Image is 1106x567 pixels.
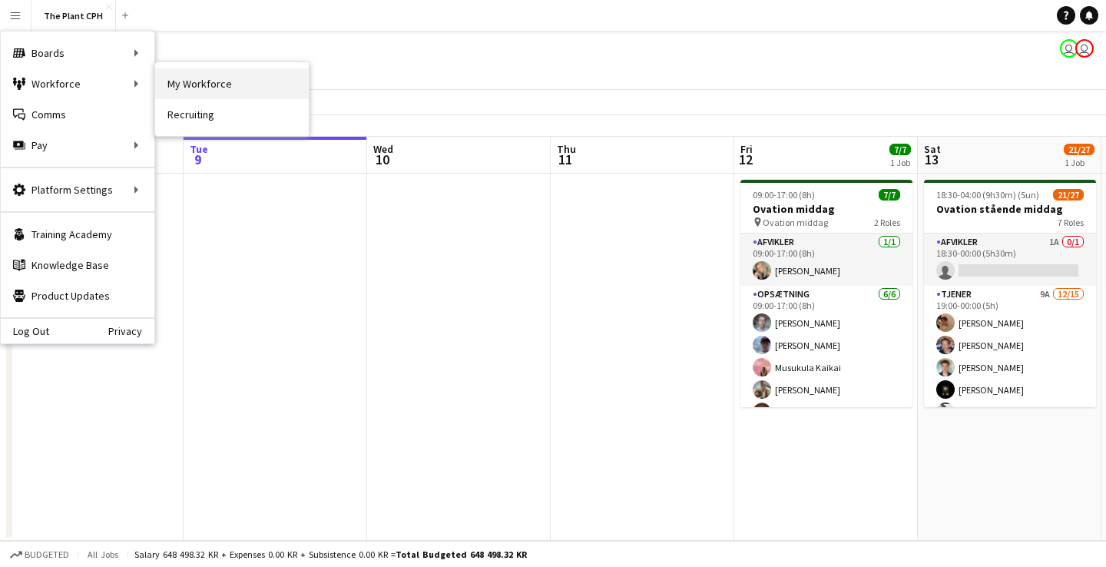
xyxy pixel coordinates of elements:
[763,217,828,228] span: Ovation middag
[738,151,753,168] span: 12
[1,250,154,280] a: Knowledge Base
[187,151,208,168] span: 9
[557,142,576,156] span: Thu
[879,189,900,201] span: 7/7
[1,130,154,161] div: Pay
[25,549,69,560] span: Budgeted
[371,151,393,168] span: 10
[1,68,154,99] div: Workforce
[924,202,1096,216] h3: Ovation stående middag
[1,174,154,205] div: Platform Settings
[8,546,71,563] button: Budgeted
[924,142,941,156] span: Sat
[84,549,121,560] span: All jobs
[1058,217,1084,228] span: 7 Roles
[134,549,527,560] div: Salary 648 498.32 KR + Expenses 0.00 KR + Subsistence 0.00 KR =
[753,189,815,201] span: 09:00-17:00 (8h)
[108,325,154,337] a: Privacy
[31,1,116,31] button: The Plant CPH
[396,549,527,560] span: Total Budgeted 648 498.32 KR
[1,325,49,337] a: Log Out
[740,142,753,156] span: Fri
[924,234,1096,286] app-card-role: Afvikler1A0/118:30-00:00 (5h30m)
[740,234,912,286] app-card-role: Afvikler1/109:00-17:00 (8h)[PERSON_NAME]
[555,151,576,168] span: 11
[936,189,1039,201] span: 18:30-04:00 (9h30m) (Sun)
[874,217,900,228] span: 2 Roles
[1065,157,1094,168] div: 1 Job
[155,99,309,130] a: Recruiting
[890,157,910,168] div: 1 Job
[1,38,154,68] div: Boards
[740,286,912,449] app-card-role: Opsætning6/609:00-17:00 (8h)[PERSON_NAME][PERSON_NAME]Musukula Kaikai[PERSON_NAME][PERSON_NAME]
[1053,189,1084,201] span: 21/27
[889,144,911,155] span: 7/7
[740,202,912,216] h3: Ovation middag
[1060,39,1078,58] app-user-avatar: Peter Poulsen
[740,180,912,407] app-job-card: 09:00-17:00 (8h)7/7Ovation middag Ovation middag2 RolesAfvikler1/109:00-17:00 (8h)[PERSON_NAME]Op...
[155,68,309,99] a: My Workforce
[1,280,154,311] a: Product Updates
[924,180,1096,407] app-job-card: 18:30-04:00 (9h30m) (Sun)21/27Ovation stående middag7 RolesAfvikler1A0/118:30-00:00 (5h30m) Tjene...
[190,142,208,156] span: Tue
[1,99,154,130] a: Comms
[1075,39,1094,58] app-user-avatar: Magnus Pedersen
[1,219,154,250] a: Training Academy
[922,151,941,168] span: 13
[373,142,393,156] span: Wed
[1064,144,1094,155] span: 21/27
